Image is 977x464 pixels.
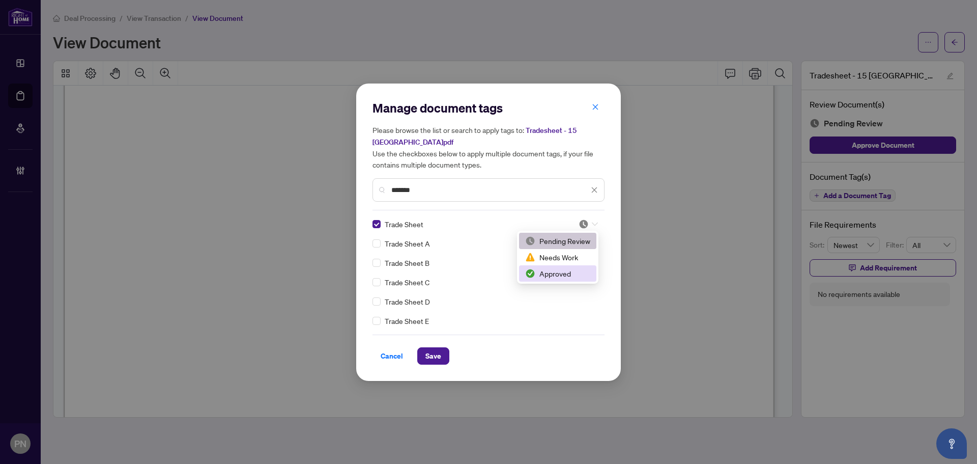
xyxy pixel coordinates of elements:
img: status [525,252,535,262]
div: Approved [525,268,590,279]
div: Pending Review [519,233,596,249]
span: Trade Sheet B [385,257,429,268]
button: Save [417,347,449,365]
span: Trade Sheet [385,219,423,230]
div: Needs Work [525,252,590,263]
span: Save [425,348,441,364]
span: close [591,186,598,194]
div: Needs Work [519,249,596,265]
span: Trade Sheet C [385,277,429,288]
img: status [525,268,535,279]
div: Approved [519,265,596,282]
span: close [592,103,599,111]
span: Trade Sheet A [385,238,430,249]
button: Open asap [936,428,967,459]
h5: Please browse the list or search to apply tags to: Use the checkboxes below to apply multiple doc... [372,124,605,170]
div: Pending Review [525,235,590,247]
span: Trade Sheet D [385,296,430,307]
span: Tradesheet - 15 [GEOGRAPHIC_DATA]pdf [372,126,577,147]
span: Trade Sheet E [385,315,429,326]
span: Cancel [381,348,403,364]
img: status [525,236,535,246]
h2: Manage document tags [372,100,605,116]
button: Cancel [372,347,411,365]
img: status [579,219,589,229]
span: Pending Review [579,219,598,229]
